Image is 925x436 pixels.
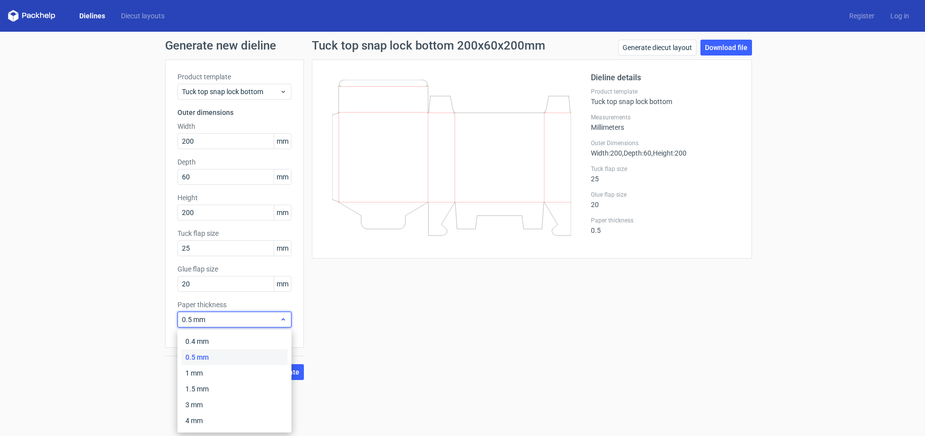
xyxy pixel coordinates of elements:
span: mm [274,134,291,149]
label: Tuck flap size [591,165,740,173]
a: Register [841,11,882,21]
span: Width : 200 [591,149,622,157]
label: Width [177,121,291,131]
span: mm [274,205,291,220]
a: Download file [700,40,752,55]
h1: Tuck top snap lock bottom 200x60x200mm [312,40,545,52]
h2: Dieline details [591,72,740,84]
label: Glue flap size [591,191,740,199]
span: 0.5 mm [182,315,280,325]
label: Paper thickness [177,300,291,310]
div: 3 mm [181,397,288,413]
span: mm [274,169,291,184]
div: 25 [591,165,740,183]
label: Product template [177,72,291,82]
div: 0.5 [591,217,740,234]
span: mm [274,276,291,291]
label: Depth [177,157,291,167]
div: 1 mm [181,365,288,381]
label: Paper thickness [591,217,740,224]
a: Log in [882,11,917,21]
div: 0.5 mm [181,349,288,365]
a: Dielines [71,11,113,21]
div: 1.5 mm [181,381,288,397]
div: Tuck top snap lock bottom [591,88,740,106]
span: , Height : 200 [651,149,687,157]
div: 4 mm [181,413,288,429]
label: Glue flap size [177,264,291,274]
label: Height [177,193,291,203]
span: Tuck top snap lock bottom [182,87,280,97]
a: Generate diecut layout [618,40,696,55]
label: Tuck flap size [177,228,291,238]
div: Millimeters [591,113,740,131]
label: Measurements [591,113,740,121]
div: 0.4 mm [181,333,288,349]
a: Diecut layouts [113,11,173,21]
span: mm [274,241,291,256]
h3: Outer dimensions [177,108,291,117]
div: 20 [591,191,740,209]
span: , Depth : 60 [622,149,651,157]
label: Product template [591,88,740,96]
label: Outer Dimensions [591,139,740,147]
h1: Generate new dieline [165,40,760,52]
